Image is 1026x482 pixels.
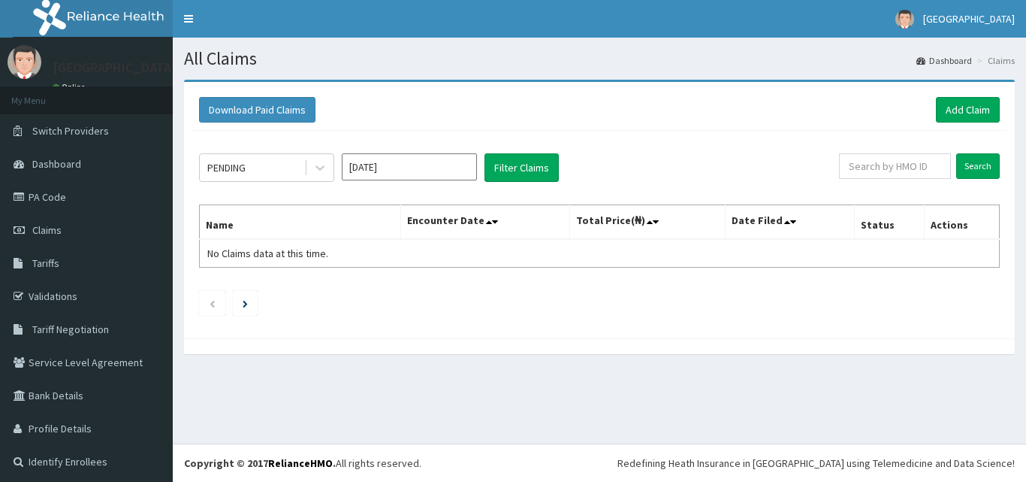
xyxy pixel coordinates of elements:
[32,223,62,237] span: Claims
[209,296,216,310] a: Previous page
[184,49,1015,68] h1: All Claims
[973,54,1015,67] li: Claims
[8,45,41,79] img: User Image
[207,247,328,260] span: No Claims data at this time.
[184,456,336,470] strong: Copyright © 2017 .
[32,124,109,138] span: Switch Providers
[569,205,726,240] th: Total Price(₦)
[32,256,59,270] span: Tariffs
[839,153,951,179] input: Search by HMO ID
[53,61,177,74] p: [GEOGRAPHIC_DATA]
[401,205,569,240] th: Encounter Date
[855,205,925,240] th: Status
[726,205,855,240] th: Date Filed
[200,205,401,240] th: Name
[923,12,1015,26] span: [GEOGRAPHIC_DATA]
[617,456,1015,471] div: Redefining Heath Insurance in [GEOGRAPHIC_DATA] using Telemedicine and Data Science!
[956,153,1000,179] input: Search
[32,323,109,336] span: Tariff Negotiation
[173,444,1026,482] footer: All rights reserved.
[268,456,333,470] a: RelianceHMO
[243,296,248,310] a: Next page
[199,97,315,123] button: Download Paid Claims
[53,82,89,92] a: Online
[924,205,999,240] th: Actions
[936,97,1000,123] a: Add Claim
[342,153,477,180] input: Select Month and Year
[484,153,559,182] button: Filter Claims
[207,160,246,175] div: PENDING
[916,54,972,67] a: Dashboard
[895,10,914,29] img: User Image
[32,157,81,171] span: Dashboard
